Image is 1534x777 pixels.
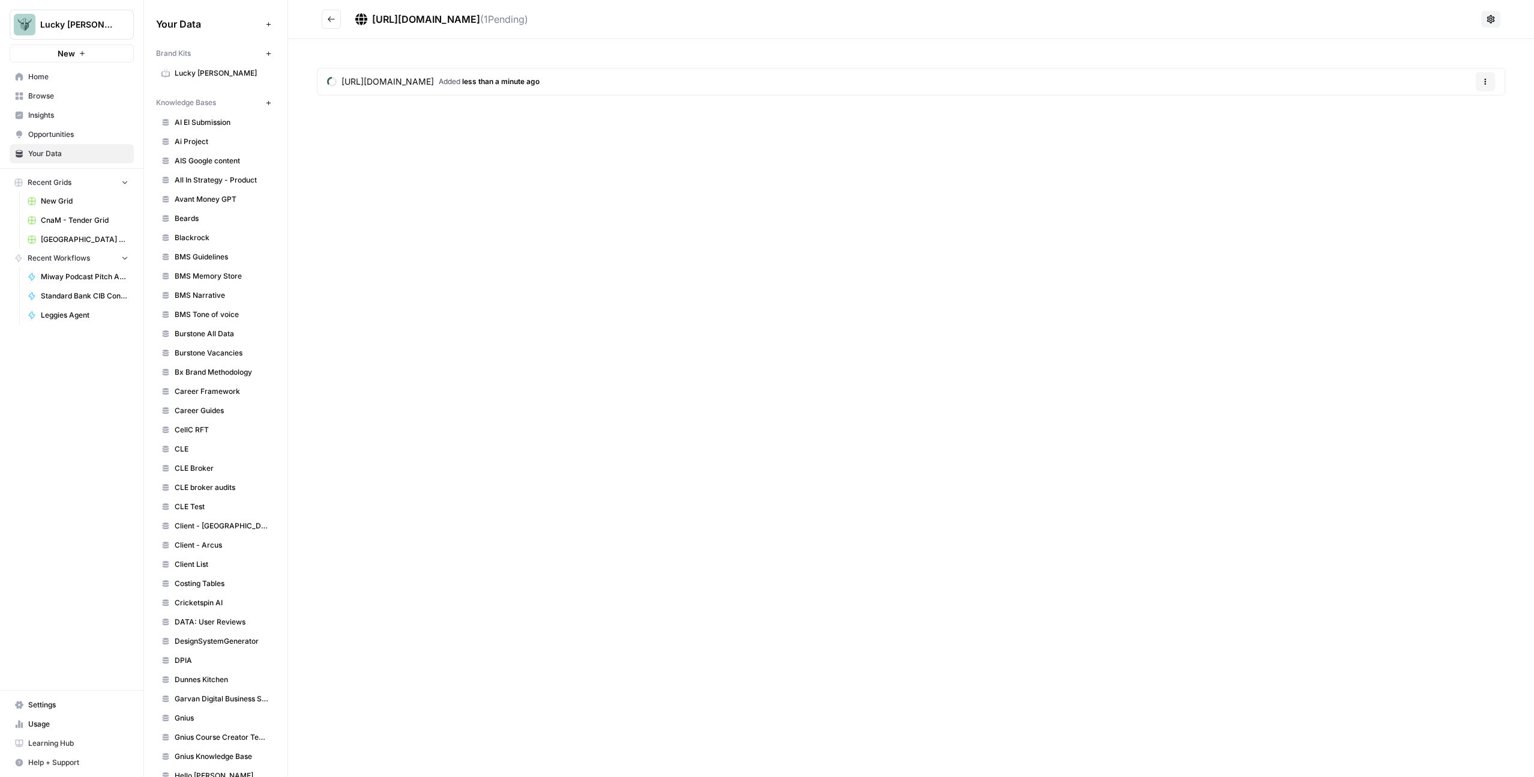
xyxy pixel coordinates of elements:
[175,617,270,627] span: DATA: User Reviews
[156,632,275,651] a: DesignSystemGenerator
[156,747,275,766] a: Gnius Knowledge Base
[175,194,270,205] span: Avant Money GPT
[175,636,270,647] span: DesignSystemGenerator
[175,271,270,282] span: BMS Memory Store
[156,440,275,459] a: CLE
[156,97,216,108] span: Knowledge Bases
[156,728,275,747] a: Gnius Course Creator Temp Storage
[175,713,270,724] span: Gnius
[156,709,275,728] a: Gnius
[28,700,128,710] span: Settings
[156,113,275,132] a: AI EI Submission
[175,68,270,79] span: Lucky [PERSON_NAME]
[156,689,275,709] a: Garvan Digital Business Strategy
[28,177,71,188] span: Recent Grids
[10,715,134,734] a: Usage
[10,125,134,144] a: Opportunities
[175,309,270,320] span: BMS Tone of voice
[156,536,275,555] a: Client - Arcus
[10,734,134,753] a: Learning Hub
[175,751,270,762] span: Gnius Knowledge Base
[10,144,134,163] a: Your Data
[156,478,275,497] a: CLE broker audits
[156,286,275,305] a: BMS Narrative
[156,593,275,612] a: Cricketspin AI
[175,578,270,589] span: Costing Tables
[156,305,275,324] a: BMS Tone of voice
[175,232,270,243] span: Blackrock
[22,286,134,306] a: Standard Bank CIB Connected Experiences
[10,10,134,40] button: Workspace: Lucky Beard
[175,328,270,339] span: Burstone All Data
[10,753,134,772] button: Help + Support
[156,209,275,228] a: Beards
[480,13,528,25] span: ( 1 Pending)
[175,732,270,743] span: Gnius Course Creator Temp Storage
[10,695,134,715] a: Settings
[175,213,270,224] span: Beards
[10,44,134,62] button: New
[156,324,275,343] a: Burstone All Data
[41,271,128,282] span: Miway Podcast Pitch Agent
[156,247,275,267] a: BMS Guidelines
[175,597,270,608] span: Cricketspin AI
[156,151,275,171] a: AIS Google content
[28,129,128,140] span: Opportunities
[156,401,275,420] a: Career Guides
[175,425,270,435] span: CellC RFT
[175,175,270,186] span: All In Strategy - Product
[156,17,261,31] span: Your Data
[156,612,275,632] a: DATA: User Reviews
[156,343,275,363] a: Burstone Vacancies
[156,363,275,382] a: Bx Brand Methodology
[175,405,270,416] span: Career Guides
[28,110,128,121] span: Insights
[28,738,128,749] span: Learning Hub
[41,215,128,226] span: CnaM - Tender Grid
[22,306,134,325] a: Leggies Agent
[372,13,480,25] span: [URL][DOMAIN_NAME]
[156,382,275,401] a: Career Framework
[22,211,134,230] a: CnaM - Tender Grid
[175,386,270,397] span: Career Framework
[175,367,270,378] span: Bx Brand Methodology
[156,267,275,286] a: BMS Memory Store
[175,501,270,512] span: CLE Test
[156,574,275,593] a: Costing Tables
[175,252,270,262] span: BMS Guidelines
[156,171,275,190] a: All In Strategy - Product
[175,559,270,570] span: Client List
[175,521,270,531] span: Client - [GEOGRAPHIC_DATA]
[322,10,341,29] button: Go back
[10,67,134,86] a: Home
[156,459,275,478] a: CLE Broker
[156,48,191,59] span: Brand Kits
[156,64,275,83] a: Lucky [PERSON_NAME]
[28,253,90,264] span: Recent Workflows
[28,719,128,730] span: Usage
[28,757,128,768] span: Help + Support
[156,516,275,536] a: Client - [GEOGRAPHIC_DATA]
[175,674,270,685] span: Dunnes Kitchen
[156,670,275,689] a: Dunnes Kitchen
[156,420,275,440] a: CellC RFT
[175,463,270,474] span: CLE Broker
[175,290,270,301] span: BMS Narrative
[156,651,275,670] a: DPIA
[58,47,75,59] span: New
[41,196,128,207] span: New Grid
[156,190,275,209] a: Avant Money GPT
[175,136,270,147] span: Ai Project
[175,655,270,666] span: DPIA
[40,19,113,31] span: Lucky [PERSON_NAME]
[175,348,270,358] span: Burstone Vacancies
[439,76,540,87] span: Added
[10,249,134,267] button: Recent Workflows
[10,106,134,125] a: Insights
[156,497,275,516] a: CLE Test
[10,174,134,192] button: Recent Grids
[175,694,270,704] span: Garvan Digital Business Strategy
[175,117,270,128] span: AI EI Submission
[41,310,128,321] span: Leggies Agent
[175,444,270,455] span: CLE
